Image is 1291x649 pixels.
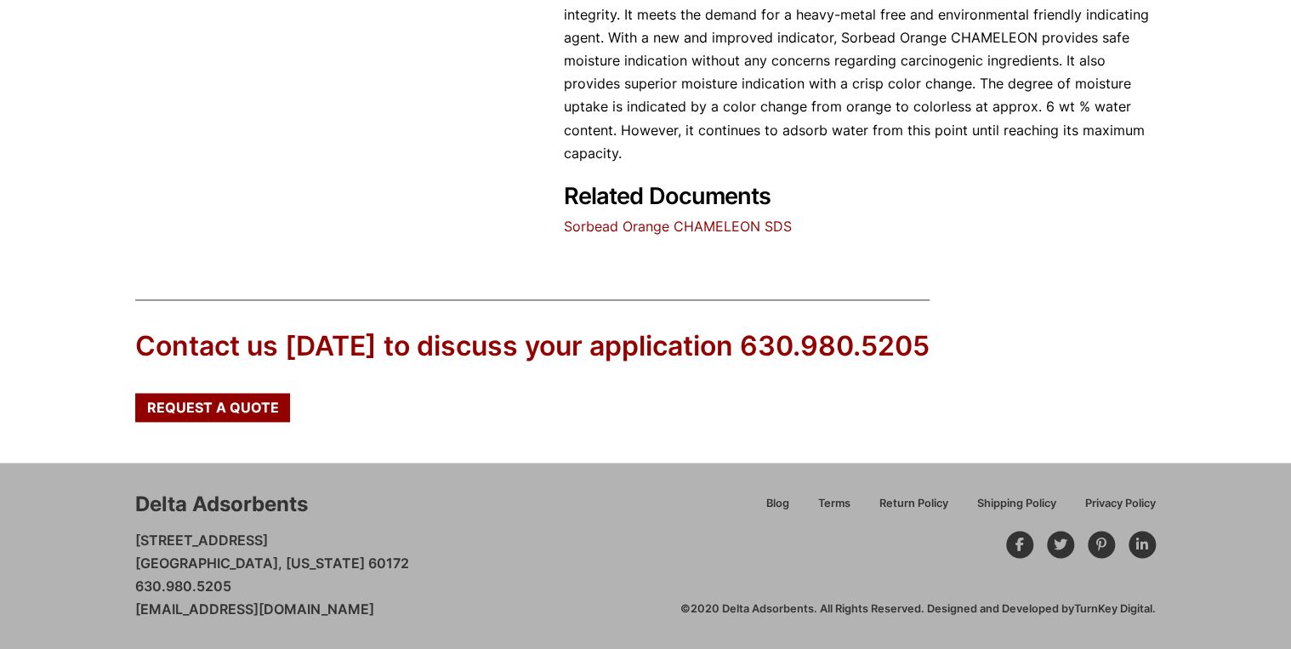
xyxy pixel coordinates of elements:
[766,498,789,510] span: Blog
[135,529,409,622] p: [STREET_ADDRESS] [GEOGRAPHIC_DATA], [US_STATE] 60172 630.980.5205
[752,494,804,524] a: Blog
[135,327,930,366] div: Contact us [DATE] to discuss your application 630.980.5205
[879,498,948,510] span: Return Policy
[135,601,374,618] a: [EMAIL_ADDRESS][DOMAIN_NAME]
[865,494,963,524] a: Return Policy
[147,401,279,414] span: Request a Quote
[1074,602,1152,615] a: TurnKey Digital
[818,498,850,510] span: Terms
[963,494,1071,524] a: Shipping Policy
[1071,494,1156,524] a: Privacy Policy
[804,494,865,524] a: Terms
[977,498,1056,510] span: Shipping Policy
[135,393,290,422] a: Request a Quote
[1085,498,1156,510] span: Privacy Policy
[135,490,308,519] div: Delta Adsorbents
[680,601,1156,617] div: ©2020 Delta Adsorbents. All Rights Reserved. Designed and Developed by .
[564,218,792,235] a: Sorbead Orange CHAMELEON SDS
